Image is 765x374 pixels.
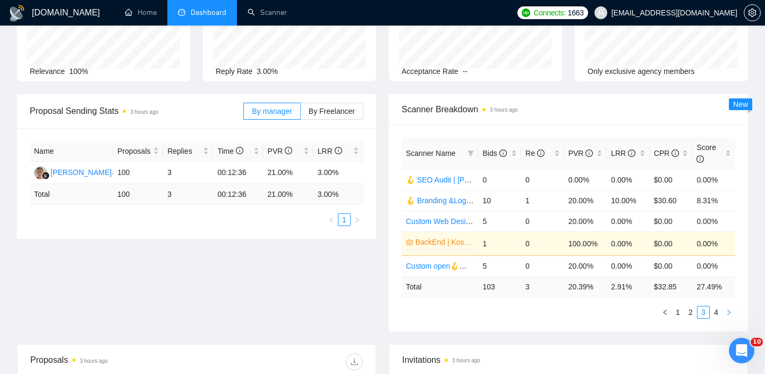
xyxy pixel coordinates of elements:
[69,67,88,76] span: 100%
[672,306,684,318] a: 1
[744,9,760,17] span: setting
[216,67,252,76] span: Reply Rate
[607,276,650,297] td: 2.91 %
[650,190,693,211] td: $30.60
[478,169,521,190] td: 0
[402,103,735,116] span: Scanner Breakdown
[607,231,650,255] td: 0.00%
[463,67,467,76] span: --
[499,149,507,157] span: info-circle
[564,276,607,297] td: 20.39 %
[406,238,413,246] span: crown
[650,169,693,190] td: $0.00
[467,150,474,156] span: filter
[335,147,342,154] span: info-circle
[34,168,112,176] a: JS[PERSON_NAME]
[564,255,607,276] td: 20.00%
[744,9,761,17] a: setting
[751,338,763,346] span: 10
[351,213,363,226] li: Next Page
[263,184,313,205] td: 21.00 %
[671,149,679,157] span: info-circle
[533,7,565,19] span: Connects:
[351,213,363,226] button: right
[268,147,293,155] span: PVR
[650,211,693,231] td: $0.00
[692,231,735,255] td: 0.00%
[34,166,47,179] img: JS
[564,190,607,211] td: 20.00%
[325,213,338,226] li: Previous Page
[313,162,363,184] td: 3.00%
[402,353,735,367] span: Invitations
[354,217,360,223] span: right
[607,169,650,190] td: 0.00%
[285,147,292,154] span: info-circle
[696,155,704,163] span: info-circle
[465,145,476,161] span: filter
[402,276,478,297] td: Total
[252,107,292,115] span: By manager
[478,276,521,297] td: 103
[478,231,521,255] td: 1
[309,107,355,115] span: By Freelancer
[30,353,197,370] div: Proposals
[726,309,732,315] span: right
[611,149,635,157] span: LRR
[346,353,363,370] button: download
[163,141,213,162] th: Replies
[117,145,151,157] span: Proposals
[597,9,605,16] span: user
[30,141,113,162] th: Name
[402,67,458,76] span: Acceptance Rate
[659,306,671,319] button: left
[650,276,693,297] td: $ 32.85
[30,67,65,76] span: Relevance
[80,358,108,364] time: 3 hours ago
[521,190,564,211] td: 1
[478,255,521,276] td: 5
[568,7,584,19] span: 1663
[525,149,545,157] span: Re
[650,255,693,276] td: $0.00
[607,211,650,231] td: 0.00%
[338,214,350,226] a: 1
[522,9,530,17] img: upwork-logo.png
[628,149,635,157] span: info-circle
[125,8,157,17] a: homeHome
[178,9,185,16] span: dashboard
[217,147,243,155] span: Time
[659,306,671,319] li: Previous Page
[167,145,201,157] span: Replies
[318,147,342,155] span: LRR
[248,8,287,17] a: searchScanner
[406,196,567,205] a: 🪝 Branding &Logo | Val | 15/05 added other end
[478,190,521,211] td: 10
[30,104,243,118] span: Proposal Sending Stats
[113,141,163,162] th: Proposals
[313,184,363,205] td: 3.00 %
[406,176,585,184] a: 🪝 SEO Audit | [PERSON_NAME] | 20.11 | "free audit"
[744,4,761,21] button: setting
[564,211,607,231] td: 20.00%
[692,255,735,276] td: 0.00%
[521,276,564,297] td: 3
[415,236,472,248] a: BackEnd | Kos | 06.05
[537,149,545,157] span: info-circle
[654,149,679,157] span: CPR
[191,8,226,17] span: Dashboard
[733,100,748,109] span: New
[710,306,722,319] li: 4
[346,358,362,366] span: download
[684,306,697,319] li: 2
[568,149,593,157] span: PVR
[452,358,480,363] time: 3 hours ago
[692,190,735,211] td: 8.31%
[30,184,113,205] td: Total
[692,169,735,190] td: 0.00%
[521,255,564,276] td: 0
[50,167,112,178] div: [PERSON_NAME]
[478,211,521,231] td: 5
[698,306,709,318] a: 3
